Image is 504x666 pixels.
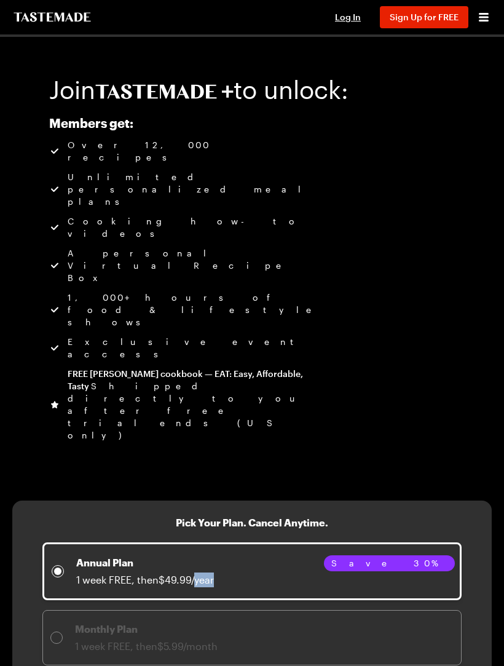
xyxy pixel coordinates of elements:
[68,247,325,284] span: A personal Virtual Recipe Box
[49,139,325,442] ul: Tastemade+ Annual subscription benefits
[68,336,325,360] span: Exclusive event access
[75,640,218,652] span: 1 week FREE, then $5.99/month
[68,381,307,440] span: Shipped directly to you after free trial ends (US only)
[12,12,92,22] a: To Tastemade Home Page
[390,12,459,22] span: Sign Up for FREE
[68,368,325,442] div: FREE [PERSON_NAME] cookbook — EAT: Easy, Affordable, Tasty
[476,9,492,25] button: Open menu
[335,12,361,22] span: Log In
[323,11,372,23] button: Log In
[76,555,214,570] p: Annual Plan
[68,139,325,164] span: Over 12,000 recipes
[76,574,214,585] span: 1 week FREE, then $49.99/year
[68,291,325,328] span: 1,000+ hours of food & lifestyle shows
[68,215,325,240] span: Cooking how-to videos
[75,622,218,636] p: Monthly Plan
[68,171,325,208] span: Unlimited personalized meal plans
[380,6,468,28] button: Sign Up for FREE
[331,557,447,570] span: Save 30%
[176,515,328,530] h3: Pick Your Plan. Cancel Anytime.
[49,76,348,103] h1: Join to unlock:
[49,116,325,130] h2: Members get:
